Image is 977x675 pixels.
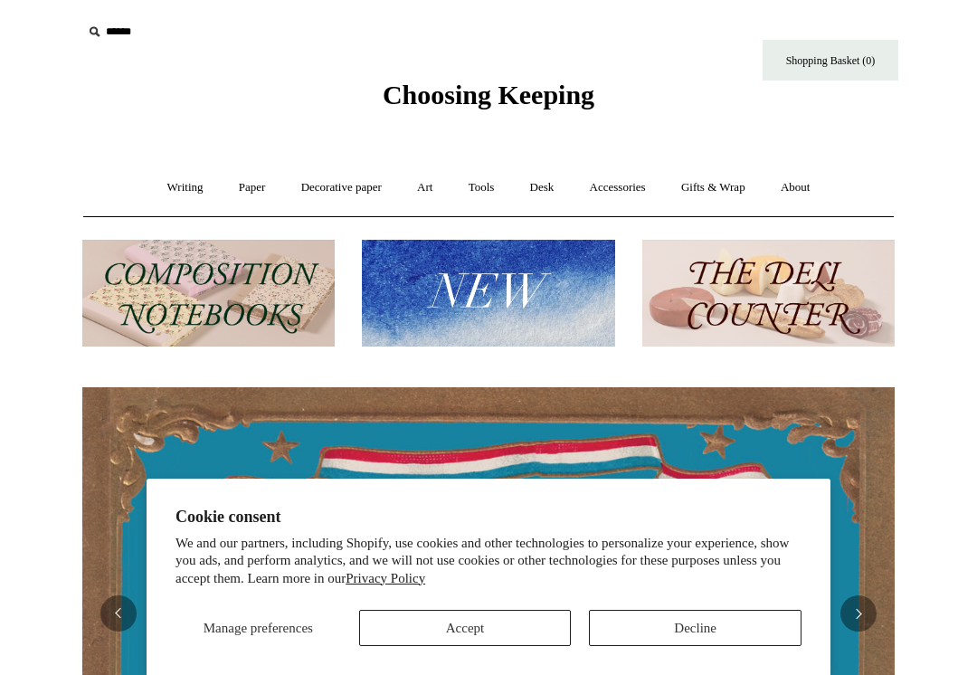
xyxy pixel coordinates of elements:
a: Choosing Keeping [383,94,594,107]
img: 202302 Composition ledgers.jpg__PID:69722ee6-fa44-49dd-a067-31375e5d54ec [82,240,335,347]
a: Accessories [574,164,662,212]
a: Desk [514,164,571,212]
a: Art [401,164,449,212]
button: Previous [100,595,137,632]
span: Manage preferences [204,621,313,635]
button: Manage preferences [175,610,341,646]
img: New.jpg__PID:f73bdf93-380a-4a35-bcfe-7823039498e1 [362,240,614,347]
span: Choosing Keeping [383,80,594,109]
a: Paper [223,164,282,212]
button: Next [840,595,877,632]
a: Decorative paper [285,164,398,212]
h2: Cookie consent [175,508,802,527]
a: Shopping Basket (0) [763,40,898,81]
img: The Deli Counter [642,240,895,347]
a: About [764,164,827,212]
a: Tools [452,164,511,212]
p: We and our partners, including Shopify, use cookies and other technologies to personalize your ex... [175,535,802,588]
button: Decline [589,610,802,646]
a: Privacy Policy [346,571,425,585]
a: Gifts & Wrap [665,164,762,212]
button: Accept [359,610,572,646]
a: Writing [151,164,220,212]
